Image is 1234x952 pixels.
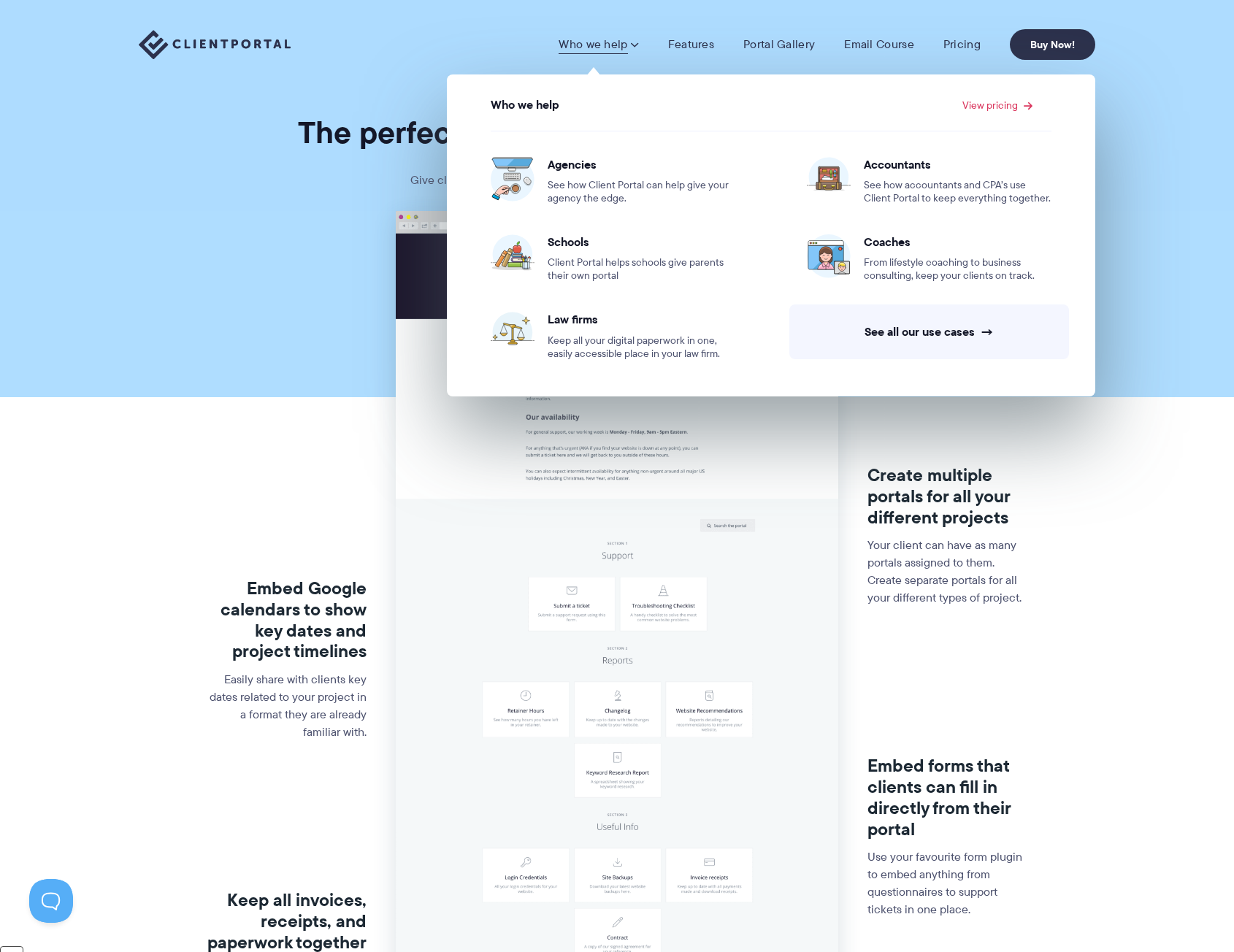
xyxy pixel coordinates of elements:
[398,170,836,211] p: Give clients an easy way to access key information about your projects from your WordPress website.
[548,234,735,249] span: Schools
[743,37,815,52] a: Portal Gallery
[864,256,1051,283] span: From lifestyle coaching to business consulting, keep your clients on track.
[844,37,914,52] a: Email Course
[207,671,367,741] p: Easily share with clients key dates related to your project in a format they are already familiar...
[548,157,735,172] span: Agencies
[559,37,638,52] a: Who we help
[864,179,1051,205] span: See how accountants and CPA’s use Client Portal to keep everything together.
[548,334,735,361] span: Keep all your digital paperwork in one, easily accessible place in your law firm.
[447,74,1095,396] ul: Who we help
[668,37,714,52] a: Features
[207,578,367,662] h3: Embed Google calendars to show key dates and project timelines
[1010,29,1095,60] a: Buy Now!
[864,234,1051,249] span: Coaches
[962,100,1032,110] a: View pricing
[867,848,1027,918] p: Use your favourite form plugin to embed anything from questionnaires to support tickets in one pl...
[548,179,735,205] span: See how Client Portal can help give your agency the edge.
[867,537,1027,607] p: Your client can have as many portals assigned to them. Create separate portals for all your diffe...
[943,37,981,52] a: Pricing
[867,756,1027,840] h3: Embed forms that clients can fill in directly from their portal
[548,312,735,326] span: Law firms
[864,157,1051,172] span: Accountants
[867,465,1027,528] h3: Create multiple portals for all your different projects
[789,304,1069,359] a: See all our use cases
[548,256,735,283] span: Client Portal helps schools give parents their own portal
[491,99,559,112] span: Who we help
[455,117,1087,375] ul: View pricing
[981,324,994,339] span: →
[29,879,73,923] iframe: Toggle Customer Support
